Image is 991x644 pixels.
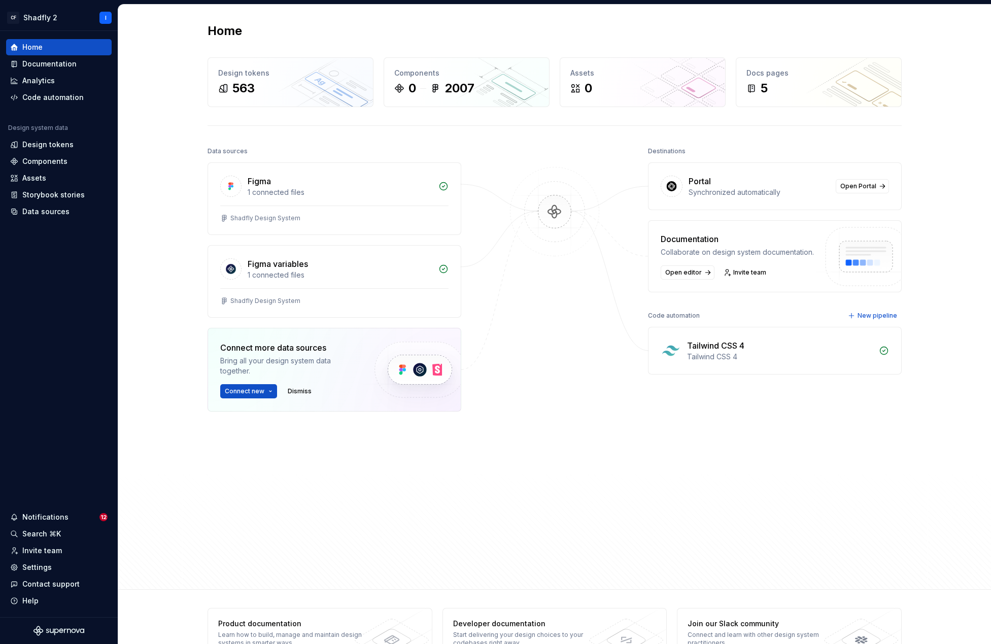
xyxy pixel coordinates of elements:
a: Code automation [6,89,112,106]
h2: Home [208,23,242,39]
div: Components [394,68,539,78]
div: Design system data [8,124,68,132]
div: Invite team [22,546,62,556]
div: 5 [761,80,768,96]
span: New pipeline [858,312,897,320]
span: Invite team [733,268,766,277]
a: Figma1 connected filesShadfly Design System [208,162,461,235]
div: Documentation [22,59,77,69]
a: Analytics [6,73,112,89]
a: Settings [6,559,112,575]
div: Bring all your design system data together. [220,356,357,376]
div: Assets [570,68,715,78]
div: Design tokens [218,68,363,78]
div: 1 connected files [248,270,432,280]
div: Code automation [648,309,700,323]
span: Connect new [225,387,264,395]
span: 12 [99,513,108,521]
button: Contact support [6,576,112,592]
div: Assets [22,173,46,183]
div: 2007 [445,80,474,96]
div: Components [22,156,67,166]
a: Components [6,153,112,170]
div: Portal [689,175,711,187]
div: Product documentation [218,619,366,629]
div: Destinations [648,144,686,158]
div: Data sources [22,207,70,217]
a: Data sources [6,204,112,220]
div: 1 connected files [248,187,432,197]
div: Join our Slack community [688,619,835,629]
div: Collaborate on design system documentation. [661,247,814,257]
div: CF [7,12,19,24]
div: Documentation [661,233,814,245]
a: Open editor [661,265,714,280]
div: Storybook stories [22,190,85,200]
div: Shadfly 2 [23,13,57,23]
button: CFShadfly 2I [2,7,116,28]
a: Figma variables1 connected filesShadfly Design System [208,245,461,318]
div: Shadfly Design System [230,214,300,222]
a: Docs pages5 [736,57,902,107]
div: Data sources [208,144,248,158]
a: Storybook stories [6,187,112,203]
span: Open Portal [840,182,876,190]
a: Design tokens [6,137,112,153]
a: Assets [6,170,112,186]
div: 0 [408,80,416,96]
div: Figma variables [248,258,308,270]
a: Invite team [721,265,771,280]
svg: Supernova Logo [33,626,84,636]
button: Help [6,593,112,609]
div: Notifications [22,512,69,522]
div: Home [22,42,43,52]
div: Tailwind CSS 4 [687,340,744,352]
button: Notifications12 [6,509,112,525]
div: Shadfly Design System [230,297,300,305]
button: New pipeline [845,309,902,323]
div: Design tokens [22,140,74,150]
button: Dismiss [283,384,316,398]
a: Components02007 [384,57,550,107]
button: Connect new [220,384,277,398]
div: Analytics [22,76,55,86]
div: Code automation [22,92,84,103]
div: Connect more data sources [220,342,357,354]
div: Developer documentation [453,619,601,629]
a: Assets0 [560,57,726,107]
span: Open editor [665,268,702,277]
div: Tailwind CSS 4 [687,352,873,362]
a: Invite team [6,543,112,559]
div: Docs pages [746,68,891,78]
div: Settings [22,562,52,572]
button: Search ⌘K [6,526,112,542]
a: Open Portal [836,179,889,193]
div: I [105,14,107,22]
a: Documentation [6,56,112,72]
div: 0 [585,80,592,96]
div: Figma [248,175,271,187]
a: Home [6,39,112,55]
div: Synchronized automatically [689,187,830,197]
div: Contact support [22,579,80,589]
a: Design tokens563 [208,57,373,107]
div: Search ⌘K [22,529,61,539]
div: Help [22,596,39,606]
span: Dismiss [288,387,312,395]
div: 563 [232,80,255,96]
